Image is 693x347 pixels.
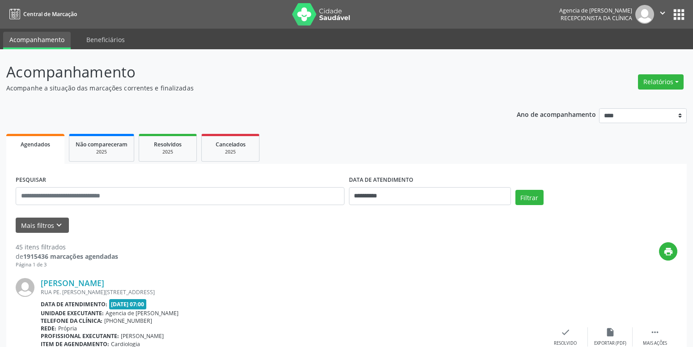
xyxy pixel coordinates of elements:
div: RUA PE. [PERSON_NAME][STREET_ADDRESS] [41,288,543,296]
i:  [650,327,660,337]
img: img [16,278,34,297]
div: Agencia de [PERSON_NAME] [559,7,632,14]
button: Mais filtroskeyboard_arrow_down [16,218,69,233]
label: DATA DE ATENDIMENTO [349,173,413,187]
a: Central de Marcação [6,7,77,21]
div: 2025 [208,149,253,155]
div: 45 itens filtrados [16,242,118,252]
i: insert_drive_file [605,327,615,337]
button: Relatórios [638,74,684,90]
span: [DATE] 07:00 [109,299,147,309]
span: Não compareceram [76,141,128,148]
button: print [659,242,677,261]
p: Acompanhamento [6,61,483,83]
b: Data de atendimento: [41,300,107,308]
b: Rede: [41,325,56,332]
a: [PERSON_NAME] [41,278,104,288]
button:  [654,5,671,24]
span: Resolvidos [154,141,182,148]
i: check [561,327,570,337]
a: Acompanhamento [3,32,71,49]
div: Página 1 de 3 [16,261,118,269]
span: [PHONE_NUMBER] [104,317,152,325]
label: PESQUISAR [16,173,46,187]
b: Telefone da clínica: [41,317,102,325]
i:  [658,8,667,18]
b: Unidade executante: [41,309,104,317]
i: keyboard_arrow_down [54,220,64,230]
div: 2025 [76,149,128,155]
i: print [663,247,673,257]
button: apps [671,7,687,22]
span: Própria [58,325,77,332]
span: Recepcionista da clínica [561,14,632,22]
strong: 1915436 marcações agendadas [23,252,118,261]
a: Beneficiários [80,32,131,47]
span: [PERSON_NAME] [121,332,164,340]
div: 2025 [145,149,190,155]
div: Mais ações [643,340,667,347]
p: Ano de acompanhamento [517,108,596,120]
span: Agendados [21,141,50,148]
span: Central de Marcação [23,10,77,18]
img: img [635,5,654,24]
div: Exportar (PDF) [594,340,626,347]
span: Cancelados [216,141,246,148]
p: Acompanhe a situação das marcações correntes e finalizadas [6,83,483,93]
div: de [16,252,118,261]
b: Profissional executante: [41,332,119,340]
button: Filtrar [515,190,544,205]
span: Agencia de [PERSON_NAME] [106,309,179,317]
div: Resolvido [554,340,577,347]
